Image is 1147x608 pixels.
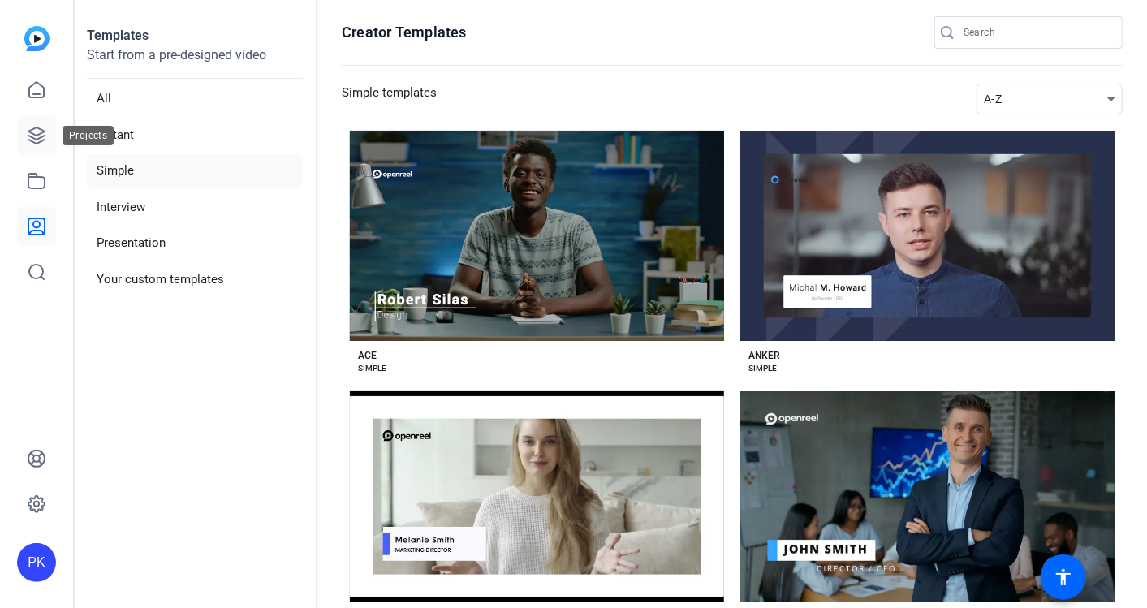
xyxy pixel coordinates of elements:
[984,93,1002,106] span: A-Z
[964,23,1110,42] input: Search
[740,131,1115,341] button: Template image
[87,191,303,224] li: Interview
[350,131,724,341] button: Template image
[350,391,724,602] button: Template image
[1054,567,1073,587] mat-icon: accessibility
[63,126,114,145] div: Projects
[342,84,437,114] h3: Simple templates
[748,349,780,362] div: ANKER
[87,45,303,79] p: Start from a pre-designed video
[87,28,149,43] strong: Templates
[87,82,303,115] li: All
[358,349,377,362] div: ACE
[87,226,303,260] li: Presentation
[748,362,777,375] div: SIMPLE
[17,543,56,582] div: PK
[342,23,467,42] h1: Creator Templates
[358,362,386,375] div: SIMPLE
[87,119,303,152] li: Instant
[87,263,303,296] li: Your custom templates
[740,391,1115,602] button: Template image
[24,26,50,51] img: blue-gradient.svg
[87,154,303,188] li: Simple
